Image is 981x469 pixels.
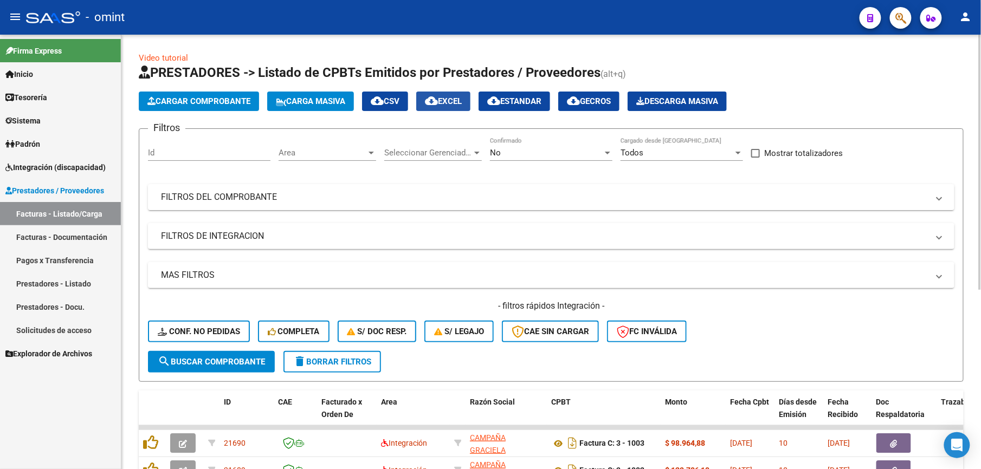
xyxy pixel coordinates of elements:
button: FC Inválida [607,321,687,342]
span: FC Inválida [617,327,677,336]
span: Prestadores / Proveedores [5,185,104,197]
span: Monto [665,398,687,406]
span: ID [224,398,231,406]
mat-icon: search [158,355,171,368]
span: Explorador de Archivos [5,348,92,360]
span: Descarga Masiva [636,96,718,106]
span: S/ Doc Resp. [347,327,407,336]
button: Borrar Filtros [283,351,381,373]
span: CPBT [551,398,571,406]
datatable-header-cell: CAE [274,390,317,438]
span: Facturado x Orden De [321,398,362,419]
button: Completa [258,321,330,342]
button: CAE SIN CARGAR [502,321,599,342]
mat-icon: cloud_download [567,94,580,107]
span: Borrar Filtros [293,357,371,367]
button: S/ legajo [424,321,494,342]
span: Estandar [487,96,541,106]
span: Area [279,148,366,158]
a: Video tutorial [139,53,188,63]
button: Cargar Comprobante [139,92,259,111]
mat-icon: menu [9,10,22,23]
span: CAMPAÑA GRACIELA [470,433,506,454]
span: Tesorería [5,92,47,103]
span: CSV [371,96,399,106]
button: S/ Doc Resp. [338,321,417,342]
span: Razón Social [470,398,515,406]
span: EXCEL [425,96,462,106]
span: Fecha Recibido [828,398,858,419]
mat-icon: cloud_download [487,94,500,107]
button: EXCEL [416,92,470,111]
span: Conf. no pedidas [158,327,240,336]
span: Sistema [5,115,41,127]
h4: - filtros rápidos Integración - [148,300,954,312]
button: Estandar [479,92,550,111]
datatable-header-cell: Facturado x Orden De [317,390,377,438]
span: [DATE] [730,439,752,447]
span: Buscar Comprobante [158,357,265,367]
datatable-header-cell: ID [220,390,274,438]
span: Firma Express [5,45,62,57]
mat-icon: delete [293,355,306,368]
span: - omint [86,5,125,29]
span: PRESTADORES -> Listado de CPBTs Emitidos por Prestadores / Proveedores [139,65,601,80]
span: Inicio [5,68,33,80]
mat-expansion-panel-header: MAS FILTROS [148,262,954,288]
datatable-header-cell: Monto [661,390,726,438]
datatable-header-cell: Fecha Cpbt [726,390,775,438]
datatable-header-cell: Fecha Recibido [823,390,872,438]
span: Padrón [5,138,40,150]
span: Fecha Cpbt [730,398,769,406]
button: CSV [362,92,408,111]
datatable-header-cell: Días desde Emisión [775,390,823,438]
span: Días desde Emisión [779,398,817,419]
span: 10 [779,439,788,447]
span: Gecros [567,96,611,106]
datatable-header-cell: Area [377,390,450,438]
mat-icon: person [959,10,972,23]
strong: $ 98.964,88 [665,439,705,447]
span: Carga Masiva [276,96,345,106]
mat-icon: cloud_download [371,94,384,107]
datatable-header-cell: Razón Social [466,390,547,438]
button: Gecros [558,92,619,111]
span: CAE [278,398,292,406]
span: Completa [268,327,320,336]
span: Integración [381,439,427,447]
h3: Filtros [148,120,185,135]
span: Area [381,398,397,406]
strong: Factura C: 3 - 1003 [579,439,644,448]
i: Descargar documento [565,434,579,452]
div: Open Intercom Messenger [944,432,970,458]
span: Seleccionar Gerenciador [384,148,472,158]
div: 27215940190 [470,432,543,454]
span: 21690 [224,439,246,447]
mat-icon: cloud_download [425,94,438,107]
mat-panel-title: MAS FILTROS [161,269,928,281]
span: [DATE] [828,439,850,447]
span: Cargar Comprobante [147,96,250,106]
button: Descarga Masiva [628,92,727,111]
datatable-header-cell: Doc Respaldatoria [872,390,937,438]
span: (alt+q) [601,69,626,79]
span: Doc Respaldatoria [876,398,925,419]
span: No [490,148,501,158]
span: Integración (discapacidad) [5,161,106,173]
button: Conf. no pedidas [148,321,250,342]
mat-panel-title: FILTROS DEL COMPROBANTE [161,191,928,203]
mat-expansion-panel-header: FILTROS DE INTEGRACION [148,223,954,249]
span: CAE SIN CARGAR [512,327,589,336]
datatable-header-cell: CPBT [547,390,661,438]
mat-expansion-panel-header: FILTROS DEL COMPROBANTE [148,184,954,210]
button: Carga Masiva [267,92,354,111]
button: Buscar Comprobante [148,351,275,373]
span: Todos [621,148,643,158]
mat-panel-title: FILTROS DE INTEGRACION [161,230,928,242]
span: Mostrar totalizadores [764,147,843,160]
span: S/ legajo [434,327,484,336]
app-download-masive: Descarga masiva de comprobantes (adjuntos) [628,92,727,111]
